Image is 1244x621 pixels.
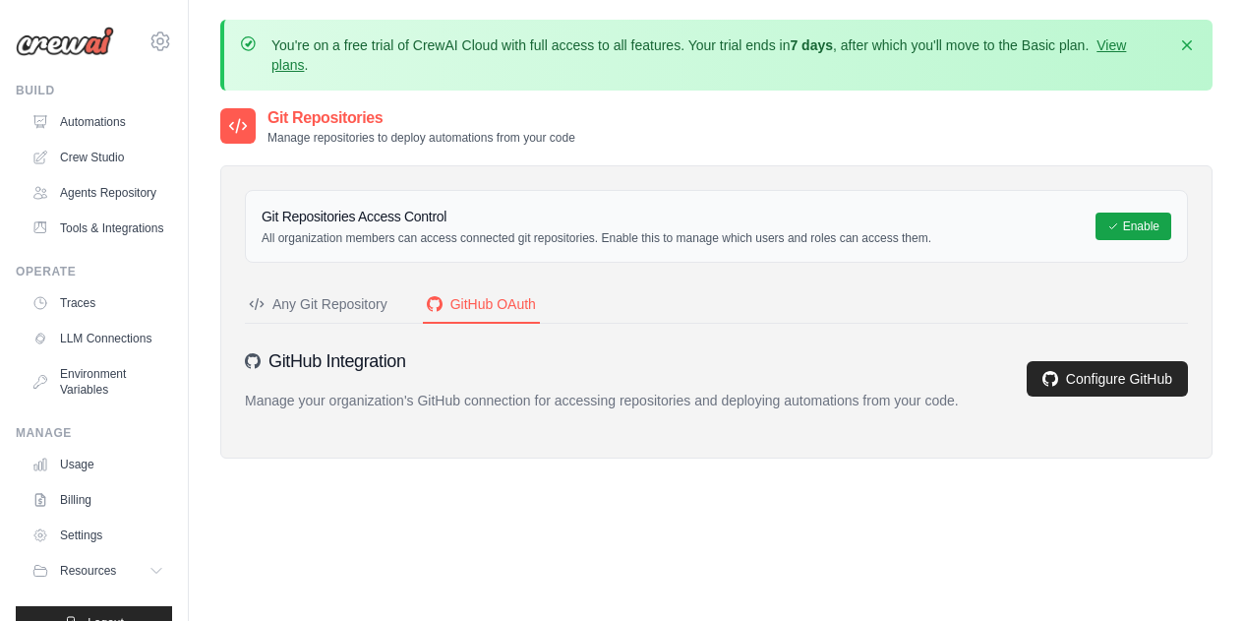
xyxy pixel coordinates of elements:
[245,286,1188,324] nav: Tabs
[24,520,172,551] a: Settings
[245,286,391,324] button: Any Git Repository
[249,294,387,314] div: Any Git Repository
[16,264,172,279] div: Operate
[267,106,575,130] h2: Git Repositories
[24,106,172,138] a: Automations
[423,286,540,324] button: GitHub OAuth
[24,358,172,405] a: Environment Variables
[16,83,172,98] div: Build
[271,35,1165,75] p: You're on a free trial of CrewAI Cloud with full access to all features. Your trial ends in , aft...
[790,37,833,53] strong: 7 days
[24,177,172,209] a: Agents Repository
[24,555,172,587] button: Resources
[1096,213,1171,240] button: Enable
[24,287,172,319] a: Traces
[262,230,931,246] p: All organization members can access connected git repositories. Enable this to manage which users...
[24,484,172,516] a: Billing
[267,130,575,146] p: Manage repositories to deploy automations from your code
[16,27,114,56] img: Logo
[24,323,172,354] a: LLM Connections
[16,425,172,441] div: Manage
[245,391,959,410] p: Manage your organization's GitHub connection for accessing repositories and deploying automations...
[24,142,172,173] a: Crew Studio
[268,347,406,375] h3: GitHub Integration
[24,213,172,244] a: Tools & Integrations
[24,449,172,480] a: Usage
[427,294,536,314] div: GitHub OAuth
[60,563,116,579] span: Resources
[262,207,931,226] h3: Git Repositories Access Control
[1027,361,1188,397] a: Configure GitHub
